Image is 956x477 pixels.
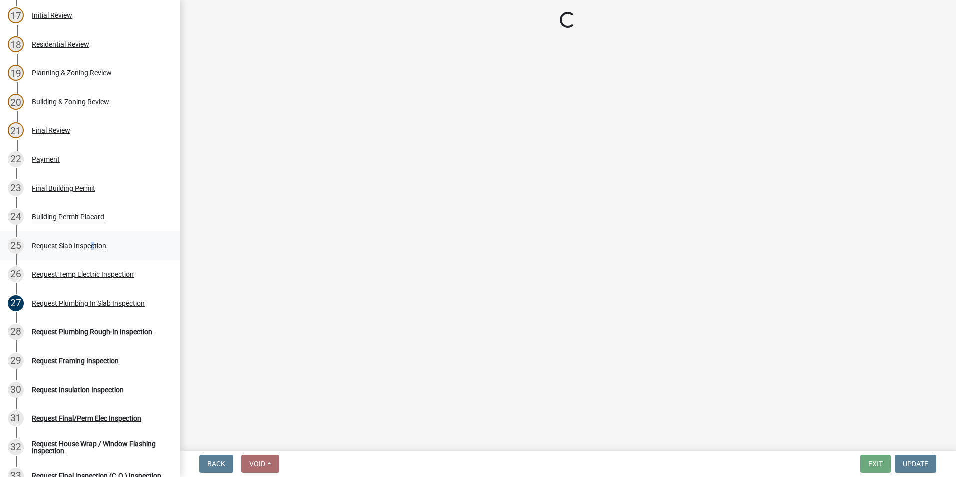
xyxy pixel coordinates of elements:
[32,415,141,422] div: Request Final/Perm Elec Inspection
[8,151,24,167] div: 22
[8,439,24,455] div: 32
[32,12,72,19] div: Initial Review
[32,156,60,163] div: Payment
[32,271,134,278] div: Request Temp Electric Inspection
[8,122,24,138] div: 21
[32,127,70,134] div: Final Review
[895,455,936,473] button: Update
[8,65,24,81] div: 19
[8,36,24,52] div: 18
[32,242,106,249] div: Request Slab Inspection
[32,69,112,76] div: Planning & Zoning Review
[32,357,119,364] div: Request Framing Inspection
[32,41,89,48] div: Residential Review
[8,94,24,110] div: 20
[8,382,24,398] div: 30
[32,440,164,454] div: Request House Wrap / Window Flashing Inspection
[32,98,109,105] div: Building & Zoning Review
[8,266,24,282] div: 26
[32,300,145,307] div: Request Plumbing In Slab Inspection
[8,238,24,254] div: 25
[860,455,891,473] button: Exit
[8,295,24,311] div: 27
[32,213,104,220] div: Building Permit Placard
[8,180,24,196] div: 23
[199,455,233,473] button: Back
[903,460,928,468] span: Update
[8,410,24,426] div: 31
[249,460,265,468] span: Void
[32,185,95,192] div: Final Building Permit
[241,455,279,473] button: Void
[32,328,152,335] div: Request Plumbing Rough-In Inspection
[32,386,124,393] div: Request Insulation Inspection
[8,209,24,225] div: 24
[207,460,225,468] span: Back
[8,353,24,369] div: 29
[8,324,24,340] div: 28
[8,7,24,23] div: 17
